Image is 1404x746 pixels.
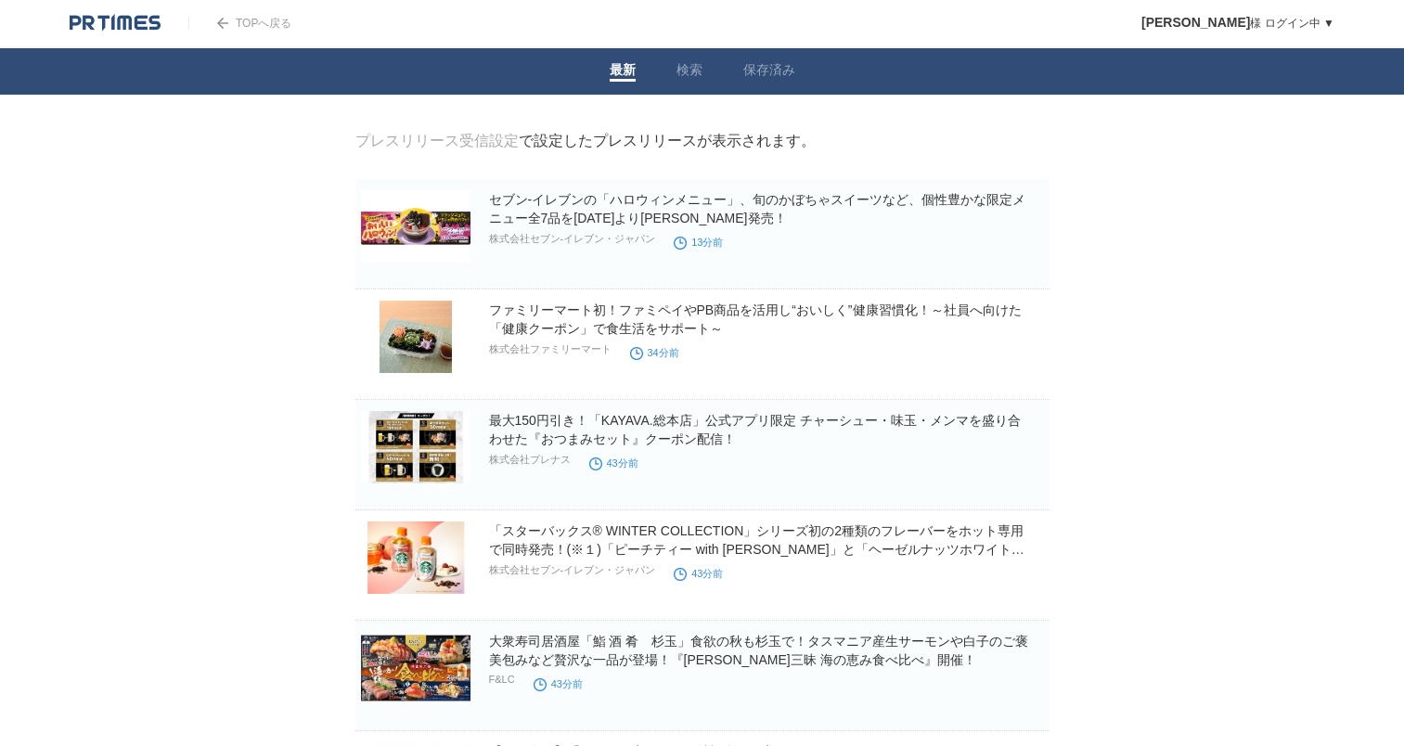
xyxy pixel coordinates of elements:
a: 最大150円引き！「KAYAVA.総本店」公式アプリ限定 チャーシュー・味玉・メンマを盛り合わせた『おつまみセット』クーポン配信！ [489,413,1021,446]
a: 大衆寿司居酒屋「鮨 酒 肴 杉玉」食欲の秋も杉玉で！タスマニア産生サーモンや白子のご褒美包みなど贅沢な一品が登場！『[PERSON_NAME]三昧 海の恵み食べ比べ』開催！ [489,634,1029,667]
time: 34分前 [630,347,679,358]
a: 「スターバックス® WINTER COLLECTION」シリーズ初の2種類のフレーバーをホット専用で同時発売！(※１)「ピーチティー with [PERSON_NAME]」と「ヘーゼルナッツホワ... [489,523,1024,575]
time: 43分前 [674,568,723,579]
a: プレスリリース受信設定 [355,133,519,148]
a: TOPへ戻る [188,17,291,30]
img: 大衆寿司居酒屋「鮨 酒 肴 杉玉」食欲の秋も杉玉で！タスマニア産生サーモンや白子のご褒美包みなど贅沢な一品が登場！『杉玉秋三昧 海の恵み食べ比べ』開催！ [361,632,470,704]
p: 株式会社プレナス [489,453,571,467]
a: 最新 [610,62,636,82]
time: 13分前 [674,237,723,248]
time: 43分前 [589,457,638,469]
img: ファミリーマート初！ファミペイやPB商品を活用し“おいしく”健康習慣化！～社員へ向けた「健康クーポン」で食生活をサポート～ [361,301,470,373]
p: 株式会社ファミリーマート [489,342,612,356]
img: セブン‐イレブンの「ハロウィンメニュー」、旬のかぼちゃスイーツなど、個性豊かな限定メニュー全7品を10月7日（火）より順次発売！ [361,190,470,263]
a: ファミリーマート初！ファミペイやPB商品を活用し“おいしく”健康習慣化！～社員へ向けた「健康クーポン」で食生活をサポート～ [489,302,1022,336]
p: 株式会社セブン‐イレブン・ジャパン [489,563,656,577]
img: arrow.png [217,18,228,29]
p: F&LC [489,674,515,685]
a: 検索 [676,62,702,82]
time: 43分前 [534,678,583,689]
img: 最大150円引き！「KAYAVA.総本店」公式アプリ限定 チャーシュー・味玉・メンマを盛り合わせた『おつまみセット』クーポン配信！ [361,411,470,483]
a: 保存済み [743,62,795,82]
div: で設定したプレスリリースが表示されます。 [355,132,816,151]
span: [PERSON_NAME] [1141,15,1250,30]
a: セブン‐イレブンの「ハロウィンメニュー」、旬のかぼちゃスイーツなど、個性豊かな限定メニュー全7品を[DATE]より[PERSON_NAME]発売！ [489,192,1026,225]
a: [PERSON_NAME]様 ログイン中 ▼ [1141,17,1334,30]
img: logo.png [70,14,161,32]
p: 株式会社セブン‐イレブン・ジャパン [489,232,656,246]
img: 「スターバックス® WINTER COLLECTION」シリーズ初の2種類のフレーバーをホット専用で同時発売！(※１)「ピーチティー with ハニージンジャー」と「ヘーゼルナッツホワイトモカ」 [361,521,470,594]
